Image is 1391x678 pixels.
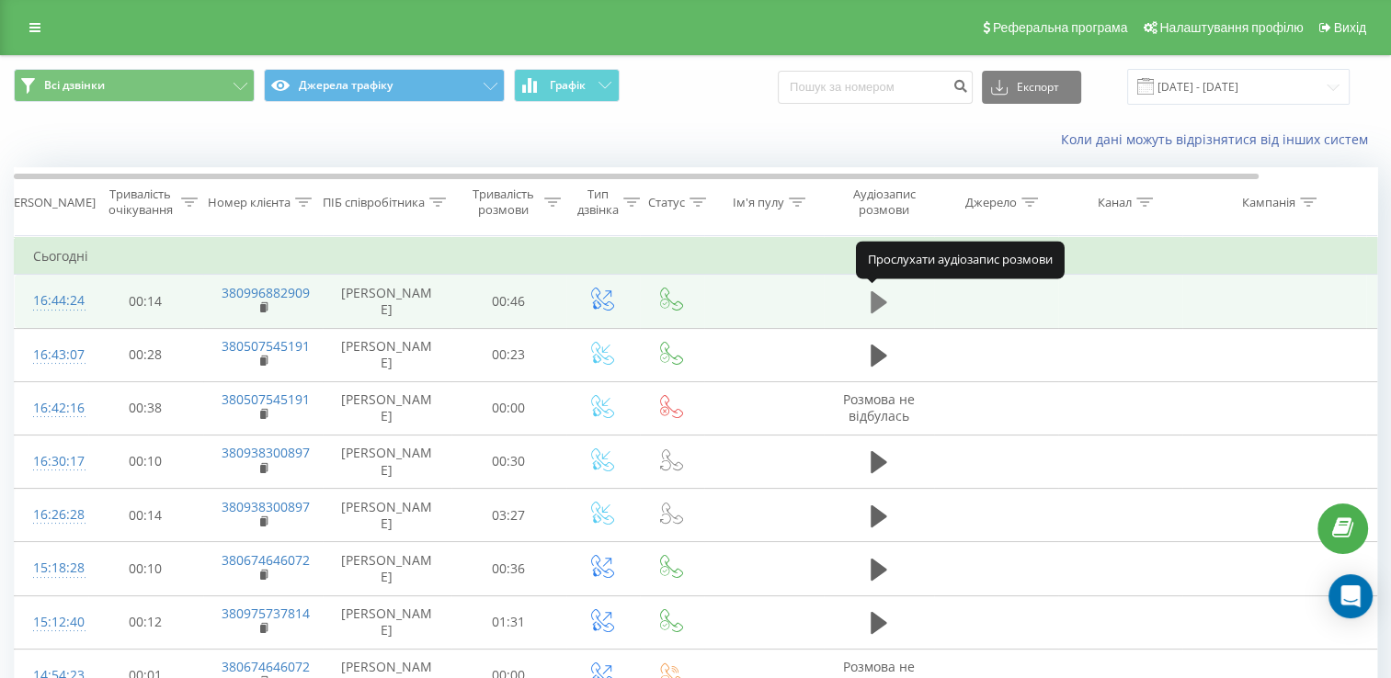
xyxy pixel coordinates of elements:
[88,275,203,328] td: 00:14
[323,195,425,210] div: ПІБ співробітника
[44,78,105,93] span: Всі дзвінки
[843,390,915,424] span: Розмова не відбулась
[451,542,566,595] td: 00:36
[982,71,1081,104] button: Експорт
[1098,195,1132,210] div: Канал
[993,20,1128,35] span: Реферальна програма
[88,595,203,649] td: 00:12
[33,497,70,533] div: 16:26:28
[451,381,566,435] td: 00:00
[33,337,70,373] div: 16:43:07
[88,381,203,435] td: 00:38
[33,444,70,480] div: 16:30:17
[856,242,1065,278] div: Прослухати аудіозапис розмови
[88,435,203,488] td: 00:10
[577,186,619,218] div: Тип дзвінка
[264,69,505,102] button: Джерела трафіку
[323,435,451,488] td: [PERSON_NAME]
[323,542,451,595] td: [PERSON_NAME]
[451,275,566,328] td: 00:46
[451,595,566,649] td: 01:31
[323,328,451,381] td: [PERSON_NAME]
[550,79,586,92] span: Графік
[451,435,566,488] td: 00:30
[323,489,451,542] td: [PERSON_NAME]
[648,195,685,210] div: Статус
[514,69,620,102] button: Графік
[88,542,203,595] td: 00:10
[3,195,96,210] div: [PERSON_NAME]
[1334,20,1366,35] span: Вихід
[33,605,70,640] div: 15:12:40
[104,186,177,218] div: Тривалість очікування
[1242,195,1295,210] div: Кампанія
[33,390,70,426] div: 16:42:16
[1159,20,1303,35] span: Налаштування профілю
[1061,130,1377,148] a: Коли дані можуть відрізнятися вiд інших систем
[33,283,70,319] div: 16:44:24
[88,489,203,542] td: 00:14
[208,195,291,210] div: Номер клієнта
[222,498,310,515] a: 380938300897
[467,186,540,218] div: Тривалість розмови
[222,605,310,622] a: 380975737814
[88,328,203,381] td: 00:28
[451,328,566,381] td: 00:23
[965,195,1017,210] div: Джерело
[222,337,310,355] a: 380507545191
[839,186,929,218] div: Аудіозапис розмови
[222,284,310,301] a: 380996882909
[222,658,310,675] a: 380674646072
[222,444,310,461] a: 380938300897
[733,195,784,210] div: Ім'я пулу
[33,550,70,586] div: 15:18:28
[222,551,310,569] a: 380674646072
[778,71,973,104] input: Пошук за номером
[323,275,451,328] td: [PERSON_NAME]
[323,381,451,435] td: [PERSON_NAME]
[14,69,255,102] button: Всі дзвінки
[1328,574,1373,618] div: Open Intercom Messenger
[451,489,566,542] td: 03:27
[323,595,451,649] td: [PERSON_NAME]
[222,390,310,408] a: 380507545191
